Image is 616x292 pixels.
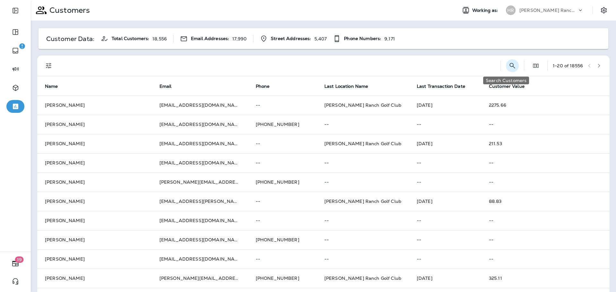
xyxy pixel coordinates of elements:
span: Last Location Name [324,84,368,89]
td: [PERSON_NAME] [37,211,152,230]
p: -- [256,199,309,204]
span: Phone [256,83,278,89]
td: [PERSON_NAME] [37,192,152,211]
td: [PERSON_NAME] [37,115,152,134]
p: -- [256,103,309,108]
p: -- [489,237,602,242]
p: Customers [47,5,90,15]
td: [PERSON_NAME] [37,269,152,288]
td: [EMAIL_ADDRESS][DOMAIN_NAME] [152,249,248,269]
p: -- [256,141,309,146]
span: Name [45,84,58,89]
p: -- [417,160,474,165]
td: [EMAIL_ADDRESS][DOMAIN_NAME] [152,153,248,172]
p: -- [489,160,602,165]
p: [PERSON_NAME] Ranch Golf Club [519,8,577,13]
td: [PHONE_NUMBER] [248,269,317,288]
td: [PERSON_NAME][EMAIL_ADDRESS][DOMAIN_NAME] [152,172,248,192]
td: [PERSON_NAME] [37,134,152,153]
p: -- [489,256,602,262]
p: -- [417,179,474,185]
span: Email [159,83,180,89]
p: -- [324,179,401,185]
p: 9,171 [384,36,395,41]
span: Customer Value [489,84,525,89]
p: -- [489,122,602,127]
td: [PERSON_NAME] [37,153,152,172]
span: Customer Value [489,83,533,89]
p: -- [417,256,474,262]
td: 2275.66 [481,96,610,115]
p: -- [324,256,401,262]
td: [EMAIL_ADDRESS][DOMAIN_NAME] [152,134,248,153]
span: Phone [256,84,270,89]
button: Search Customers [506,59,519,72]
p: -- [417,122,474,127]
span: Street Addresses: [271,36,311,41]
span: Last Transaction Date [417,83,474,89]
td: [PHONE_NUMBER] [248,230,317,249]
p: -- [417,218,474,223]
p: -- [324,218,401,223]
td: 88.83 [481,192,610,211]
span: Email [159,84,172,89]
span: Last Transaction Date [417,84,465,89]
td: [DATE] [409,192,481,211]
p: 17,990 [232,36,247,41]
td: [DATE] [409,269,481,288]
span: [PERSON_NAME] Ranch Golf Club [324,275,401,281]
td: 211.53 [481,134,610,153]
p: -- [324,237,401,242]
div: HR [506,5,516,15]
button: 19 [6,257,24,270]
td: [PHONE_NUMBER] [248,172,317,192]
span: Email Addresses: [191,36,229,41]
td: [DATE] [409,96,481,115]
div: 1 - 20 of 18556 [553,63,583,68]
td: [EMAIL_ADDRESS][DOMAIN_NAME] [152,115,248,134]
span: [PERSON_NAME] Ranch Golf Club [324,198,401,204]
p: -- [256,256,309,262]
p: -- [324,122,401,127]
p: -- [256,160,309,165]
p: -- [256,218,309,223]
p: -- [489,218,602,223]
span: 19 [15,256,24,263]
td: [PERSON_NAME] [37,249,152,269]
p: -- [489,179,602,185]
td: [EMAIL_ADDRESS][DOMAIN_NAME] [152,230,248,249]
p: 5,407 [314,36,327,41]
td: [EMAIL_ADDRESS][PERSON_NAME][DOMAIN_NAME] [152,192,248,211]
td: [PERSON_NAME] [37,230,152,249]
span: Last Location Name [324,83,377,89]
span: Total Customers: [112,36,149,41]
div: Search Customers [483,77,529,84]
td: [EMAIL_ADDRESS][DOMAIN_NAME] [152,211,248,230]
p: -- [324,160,401,165]
td: [DATE] [409,134,481,153]
span: [PERSON_NAME] Ranch Golf Club [324,102,401,108]
p: -- [417,237,474,242]
span: Name [45,83,66,89]
td: 325.11 [481,269,610,288]
td: [PERSON_NAME][EMAIL_ADDRESS][DOMAIN_NAME] [152,269,248,288]
td: [PHONE_NUMBER] [248,115,317,134]
span: Phone Numbers: [344,36,381,41]
td: [PERSON_NAME] [37,96,152,115]
p: Customer Data: [46,36,94,41]
button: Filters [42,59,55,72]
span: [PERSON_NAME] Ranch Golf Club [324,141,401,146]
button: Edit Fields [529,59,542,72]
td: [PERSON_NAME] [37,172,152,192]
button: Expand Sidebar [6,4,24,17]
p: 18,556 [152,36,167,41]
span: Working as: [472,8,500,13]
td: [EMAIL_ADDRESS][DOMAIN_NAME] [152,96,248,115]
button: Settings [598,4,610,16]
